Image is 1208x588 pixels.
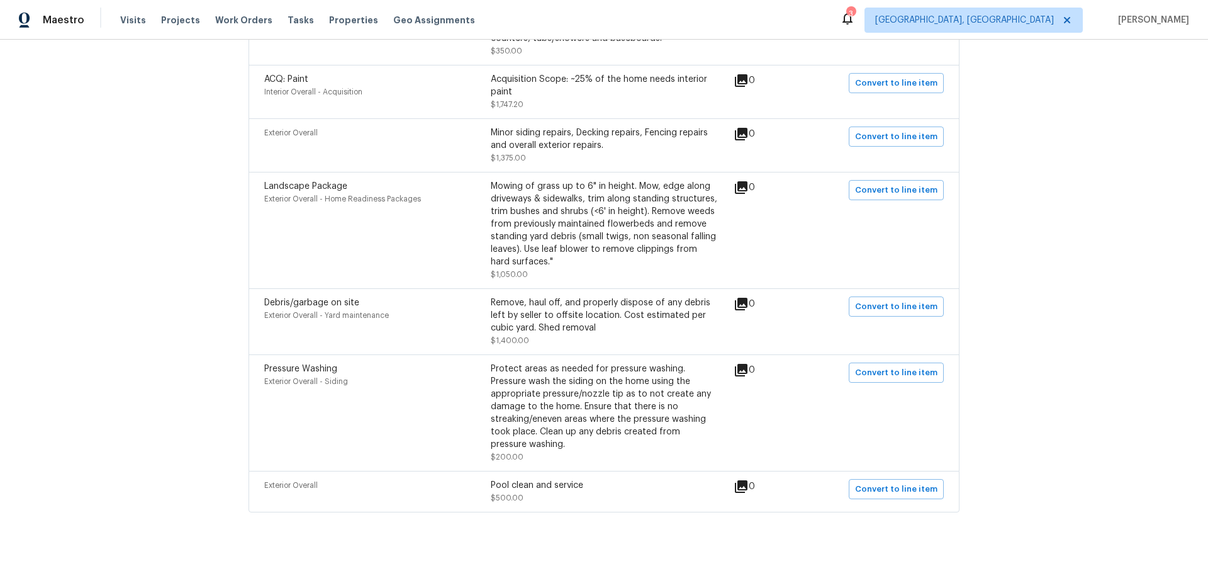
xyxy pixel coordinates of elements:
span: Convert to line item [855,300,937,314]
div: Protect areas as needed for pressure washing. Pressure wash the siding on the home using the appr... [491,363,717,451]
span: Exterior Overall [264,129,318,137]
span: Work Orders [215,14,272,26]
span: Convert to line item [855,366,937,380]
div: 0 [734,73,795,88]
div: Remove, haul off, and properly dispose of any debris left by seller to offsite location. Cost est... [491,297,717,334]
button: Convert to line item [849,127,944,147]
button: Convert to line item [849,180,944,200]
span: Exterior Overall [264,482,318,489]
span: Interior Overall - Acquisition [264,88,362,96]
span: Projects [161,14,200,26]
span: Tasks [288,16,314,25]
span: ACQ: Paint [264,75,308,84]
span: Exterior Overall - Yard maintenance [264,312,389,319]
span: $200.00 [491,453,523,461]
div: Mowing of grass up to 6" in height. Mow, edge along driveways & sidewalks, trim along standing st... [491,180,717,268]
div: 0 [734,363,795,378]
span: Convert to line item [855,130,937,144]
span: [PERSON_NAME] [1113,14,1189,26]
button: Convert to line item [849,73,944,93]
span: Geo Assignments [393,14,475,26]
div: Pool clean and service [491,479,717,492]
span: Landscape Package [264,182,347,191]
div: 0 [734,297,795,312]
span: $1,375.00 [491,154,526,162]
span: Debris/garbage on site [264,298,359,307]
span: Convert to line item [855,76,937,91]
span: $1,400.00 [491,337,529,344]
span: $350.00 [491,47,522,55]
span: Maestro [43,14,84,26]
span: Exterior Overall - Siding [264,378,348,385]
span: Convert to line item [855,183,937,198]
span: Convert to line item [855,482,937,497]
span: $500.00 [491,494,523,502]
span: Pressure Washing [264,365,337,373]
div: Acquisition Scope: ~25% of the home needs interior paint [491,73,717,98]
button: Convert to line item [849,479,944,499]
button: Convert to line item [849,297,944,317]
span: Properties [329,14,378,26]
div: 3 [846,8,855,20]
div: 0 [734,127,795,142]
div: 0 [734,180,795,195]
div: Minor siding repairs, Decking repairs, Fencing repairs and overall exterior repairs. [491,127,717,152]
span: $1,050.00 [491,271,528,278]
span: [GEOGRAPHIC_DATA], [GEOGRAPHIC_DATA] [875,14,1054,26]
span: Exterior Overall - Home Readiness Packages [264,195,421,203]
div: 0 [734,479,795,494]
button: Convert to line item [849,363,944,383]
span: Visits [120,14,146,26]
span: $1,747.20 [491,101,523,108]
